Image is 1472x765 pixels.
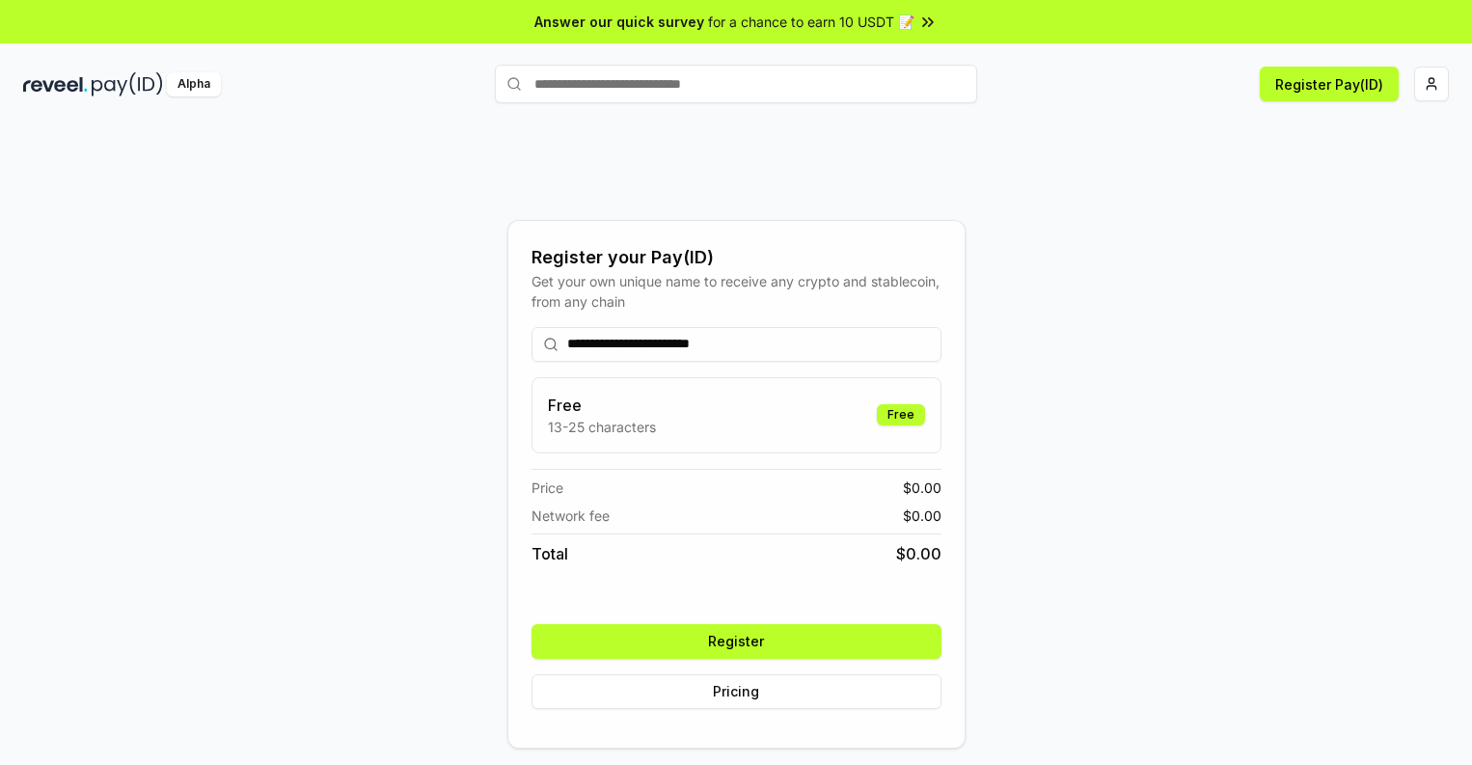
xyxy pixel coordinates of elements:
[532,244,941,271] div: Register your Pay(ID)
[532,271,941,312] div: Get your own unique name to receive any crypto and stablecoin, from any chain
[167,72,221,96] div: Alpha
[532,505,610,526] span: Network fee
[548,394,656,417] h3: Free
[896,542,941,565] span: $ 0.00
[1260,67,1399,101] button: Register Pay(ID)
[92,72,163,96] img: pay_id
[903,478,941,498] span: $ 0.00
[877,404,925,425] div: Free
[532,542,568,565] span: Total
[23,72,88,96] img: reveel_dark
[532,624,941,659] button: Register
[532,674,941,709] button: Pricing
[708,12,914,32] span: for a chance to earn 10 USDT 📝
[532,478,563,498] span: Price
[534,12,704,32] span: Answer our quick survey
[548,417,656,437] p: 13-25 characters
[903,505,941,526] span: $ 0.00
